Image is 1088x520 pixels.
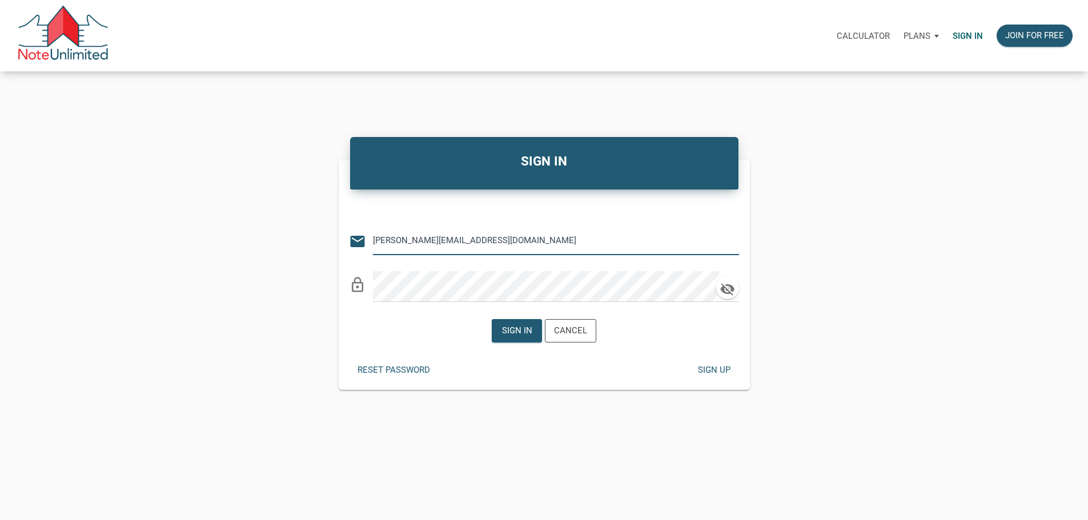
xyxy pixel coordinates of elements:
[904,31,930,41] p: Plans
[990,18,1079,54] a: Join for free
[502,324,532,337] div: Sign in
[492,319,542,342] button: Sign in
[349,359,439,381] button: Reset password
[897,18,946,54] a: Plans
[953,31,983,41] p: Sign in
[17,6,109,66] img: NoteUnlimited
[1005,29,1064,42] div: Join for free
[358,364,430,377] div: Reset password
[697,364,730,377] div: Sign up
[545,319,596,342] button: Cancel
[359,152,730,171] h4: SIGN IN
[837,31,890,41] p: Calculator
[373,228,722,253] input: Email
[349,233,366,250] i: email
[997,25,1073,47] button: Join for free
[349,276,366,293] i: lock_outline
[689,359,739,381] button: Sign up
[554,324,587,337] div: Cancel
[897,19,946,53] button: Plans
[946,18,990,54] a: Sign in
[830,18,897,54] a: Calculator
